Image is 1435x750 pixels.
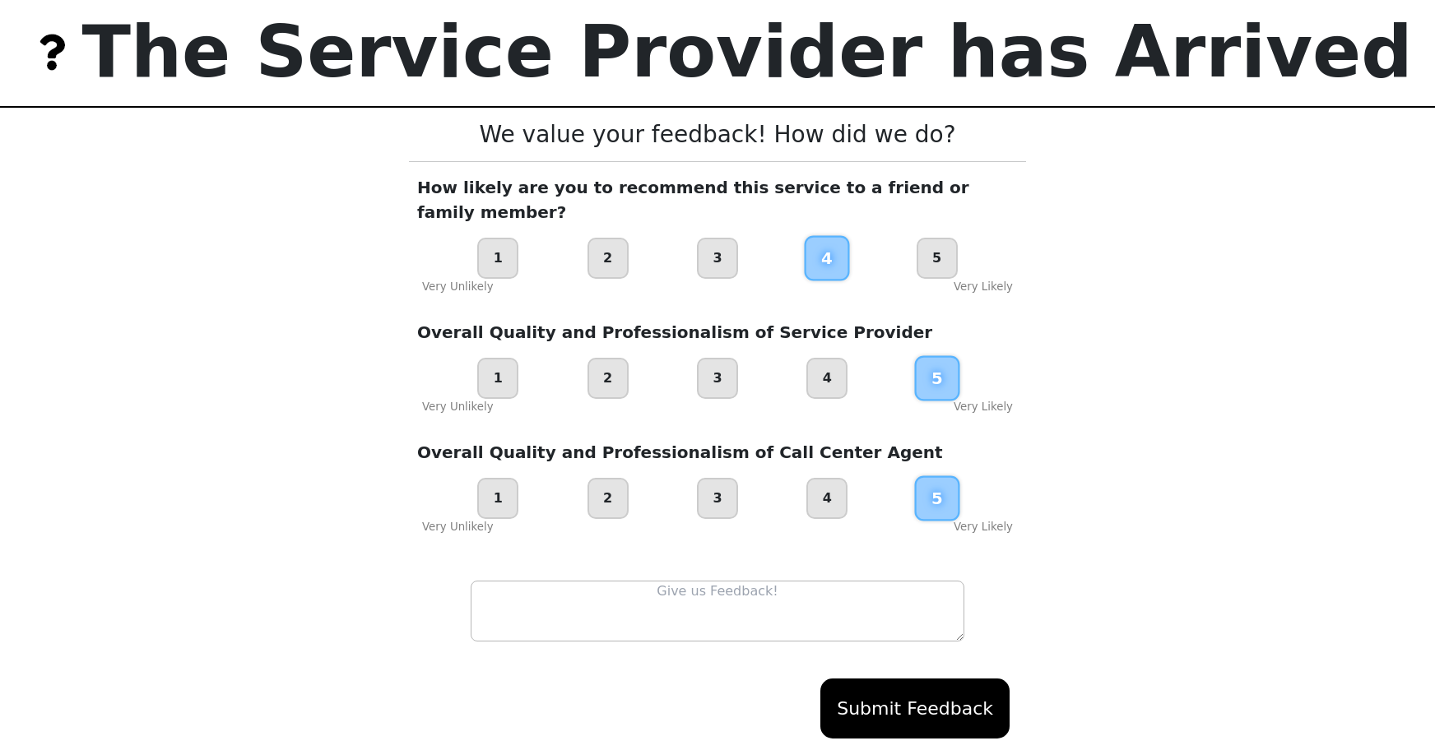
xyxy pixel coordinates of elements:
div: 3 [697,358,738,399]
div: 1 [477,238,518,279]
div: 3 [697,478,738,519]
div: 2 [587,238,629,279]
div: Very Unlikely [422,279,494,295]
div: 5 [914,356,959,401]
h3: We value your feedback! How did we do? [440,121,996,149]
div: 1 [477,358,518,399]
div: 5 [917,238,958,279]
div: Very Unlikely [422,399,494,415]
p: How likely are you to recommend this service to a friend or family member? [417,175,1018,225]
div: Very Likely [954,399,1013,415]
div: Very Likely [954,279,1013,295]
div: 4 [805,236,850,281]
div: 3 [697,238,738,279]
img: trx now logo [22,22,81,81]
div: Very Unlikely [422,519,494,535]
div: Very Likely [954,519,1013,535]
p: Overall Quality and Professionalism of Service Provider [417,320,1018,345]
div: 1 [477,478,518,519]
p: Overall Quality and Professionalism of Call Center Agent [417,440,1018,465]
div: 5 [914,476,959,521]
div: 2 [587,478,629,519]
div: 4 [806,358,848,399]
button: Submit Feedback [820,678,1010,738]
div: 2 [587,358,629,399]
div: 4 [806,478,848,519]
